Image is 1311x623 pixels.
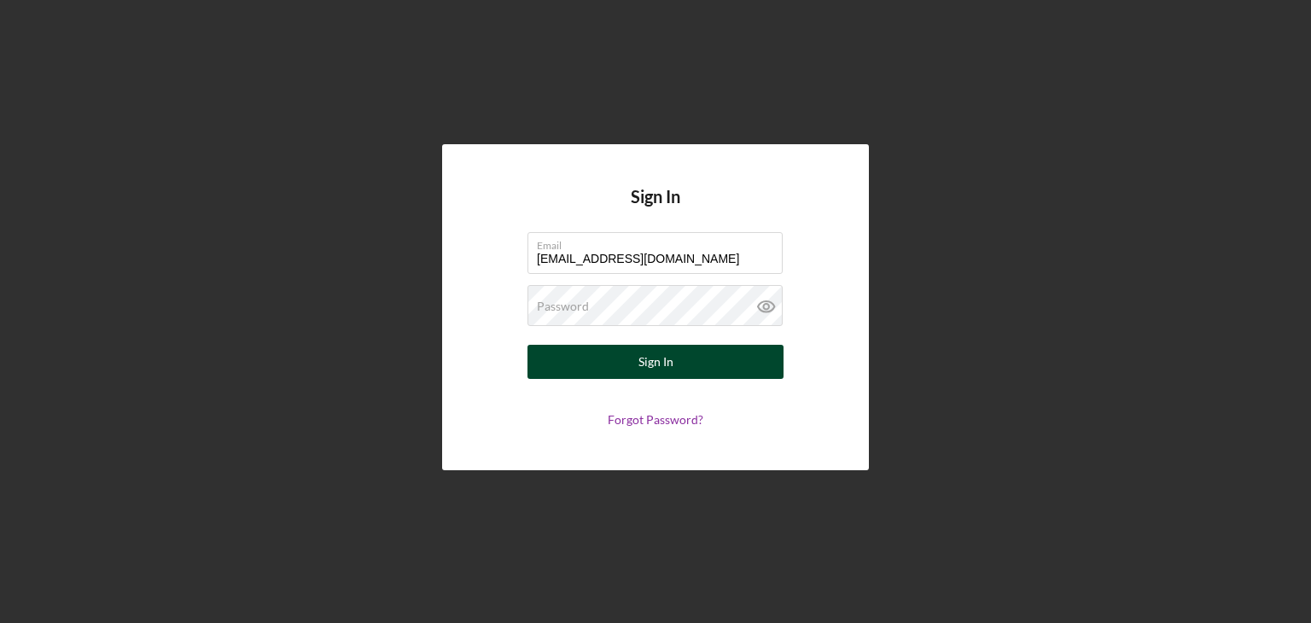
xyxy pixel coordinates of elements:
[537,300,589,313] label: Password
[537,233,783,252] label: Email
[638,345,673,379] div: Sign In
[631,187,680,232] h4: Sign In
[527,345,784,379] button: Sign In
[608,412,703,427] a: Forgot Password?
